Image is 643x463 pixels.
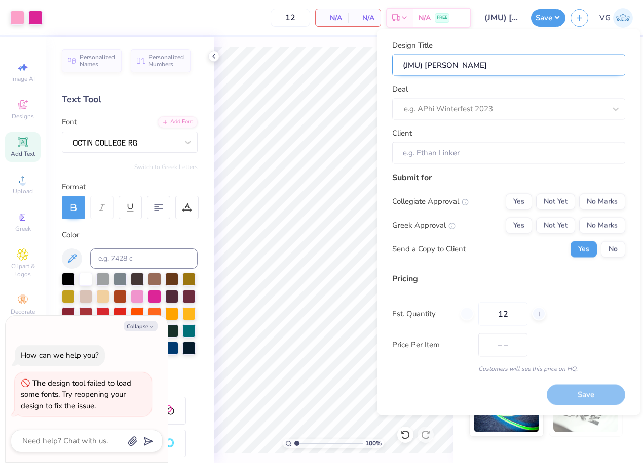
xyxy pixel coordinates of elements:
[579,193,625,209] button: No Marks
[11,150,35,158] span: Add Text
[536,193,575,209] button: Not Yet
[601,241,625,257] button: No
[392,196,469,207] div: Collegiate Approval
[536,217,575,233] button: Not Yet
[11,308,35,316] span: Decorate
[5,262,41,278] span: Clipart & logos
[437,14,447,21] span: FREE
[506,217,532,233] button: Yes
[62,181,199,193] div: Format
[392,83,408,95] label: Deal
[392,220,456,231] div: Greek Approval
[21,350,99,360] div: How can we help you?
[392,272,625,284] div: Pricing
[15,225,31,233] span: Greek
[148,54,184,68] span: Personalized Numbers
[134,163,198,171] button: Switch to Greek Letters
[62,93,198,106] div: Text Tool
[392,243,466,255] div: Send a Copy to Client
[62,116,77,128] label: Font
[158,116,198,128] div: Add Font
[419,13,431,23] span: N/A
[599,8,633,28] a: VG
[478,302,527,325] input: – –
[80,54,116,68] span: Personalized Names
[476,8,526,28] input: Untitled Design
[354,13,374,23] span: N/A
[322,13,342,23] span: N/A
[271,9,310,27] input: – –
[124,321,158,331] button: Collapse
[392,339,471,351] label: Price Per Item
[13,187,33,195] span: Upload
[599,12,611,24] span: VG
[392,171,625,183] div: Submit for
[62,229,198,241] div: Color
[392,39,433,51] label: Design Title
[613,8,633,28] img: Valerie Gavioli
[571,241,597,257] button: Yes
[579,217,625,233] button: No Marks
[531,9,565,27] button: Save
[11,75,35,83] span: Image AI
[365,439,382,448] span: 100 %
[392,364,625,373] div: Customers will see this price on HQ.
[392,127,412,139] label: Client
[506,193,532,209] button: Yes
[90,248,198,269] input: e.g. 7428 c
[21,378,131,411] div: The design tool failed to load some fonts. Try reopening your design to fix the issue.
[12,112,34,120] span: Designs
[392,142,625,164] input: e.g. Ethan Linker
[392,308,452,320] label: Est. Quantity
